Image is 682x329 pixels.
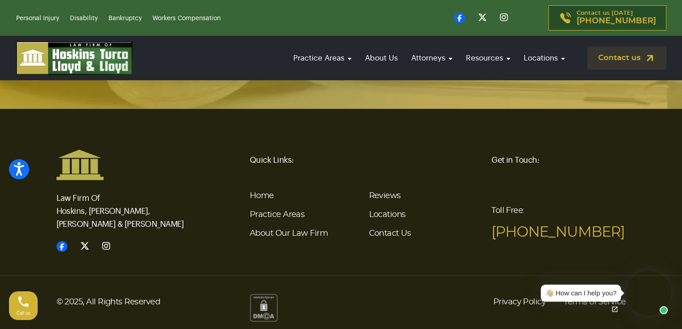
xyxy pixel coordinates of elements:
a: Attorneys [407,45,457,71]
img: Content Protection by DMCA.com [250,294,278,322]
span: Call us [17,311,30,316]
a: About Us [361,45,402,71]
a: Resources [461,45,515,71]
a: Contact us [587,47,666,69]
div: 👋🏼 How can I help you? [545,288,617,299]
a: Contact us [DATE][PHONE_NUMBER] [548,5,666,30]
a: Bankruptcy [109,15,142,22]
p: © 2025, All Rights Reserved [56,294,239,310]
a: Home [250,192,274,200]
a: About Our Law Firm [250,229,328,238]
p: Contact us [DATE] [577,10,656,26]
a: Workers Compensation [152,15,221,22]
h6: Quick Links: [250,149,481,171]
img: Hoskins and Turco Logo [56,149,104,181]
a: Disability [70,15,98,22]
p: Toll Free: [491,200,626,243]
a: Privacy Policy [493,294,546,310]
a: [PHONE_NUMBER] [491,225,625,239]
h6: Get in Touch: [491,149,626,171]
a: Personal Injury [16,15,59,22]
p: Law Firm Of Hoskins, [PERSON_NAME], [PERSON_NAME] & [PERSON_NAME] [56,181,191,231]
a: Locations [369,211,405,219]
a: Contact Us [369,229,411,238]
a: Reviews [369,192,400,200]
img: logo [16,41,133,75]
a: Practice Areas [250,211,304,219]
a: Practice Areas [289,45,356,71]
a: Locations [519,45,569,71]
a: Open chat [605,300,624,319]
span: [PHONE_NUMBER] [577,17,656,26]
a: Content Protection by DMCA.com [250,304,278,312]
